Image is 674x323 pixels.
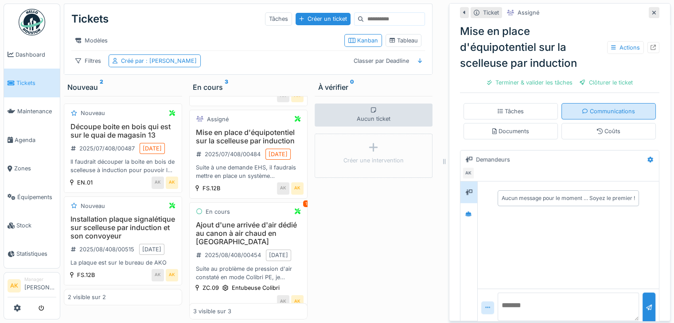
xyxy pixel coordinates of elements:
[390,36,418,45] div: Tableau
[476,155,510,164] div: Demandeurs
[582,107,635,115] div: Communications
[68,123,178,139] h3: Découpe boite en bois qui est sur le quai de magasin 13
[16,221,56,230] span: Stock
[269,251,288,259] div: [DATE]
[4,154,60,183] a: Zones
[265,12,292,25] div: Tâches
[498,107,524,115] div: Tâches
[597,127,620,135] div: Coûts
[152,269,164,281] div: AK
[296,13,351,25] div: Créer un ticket
[193,128,304,145] h3: Mise en place d'équipotentiel sur la scelleuse par induction
[607,41,644,54] div: Actions
[518,8,539,17] div: Assigné
[79,144,135,153] div: 2025/07/408/00487
[350,54,413,67] div: Classer par Deadline
[17,107,56,115] span: Maintenance
[144,58,197,64] span: : [PERSON_NAME]
[193,265,304,281] div: Suite au problème de pression d'air constaté en mode Colibri PE, je voudrais essayer de mettre en...
[277,182,289,195] div: AK
[502,194,635,202] div: Aucun message pour le moment … Soyez le premier !
[4,69,60,97] a: Tickets
[24,276,56,283] div: Manager
[152,177,164,189] div: AK
[492,127,529,135] div: Documents
[207,115,229,123] div: Assigné
[193,221,304,246] h3: Ajout d'une arrivée d'air dédié au canon à air chaud en [GEOGRAPHIC_DATA]
[81,109,105,117] div: Nouveau
[77,178,93,187] div: EN.01
[350,82,354,92] sup: 0
[4,40,60,69] a: Dashboard
[17,193,56,201] span: Équipements
[166,269,178,281] div: AK
[16,250,56,258] span: Statistiques
[462,167,475,179] div: AK
[193,163,304,180] div: Suite à une demande EHS, il faudrais mettre en place un système d'équipotentiel entre la scelleus...
[203,184,220,192] div: FS.12B
[483,8,499,17] div: Ticket
[4,126,60,154] a: Agenda
[71,34,112,47] div: Modèles
[142,245,161,254] div: [DATE]
[67,82,179,92] div: Nouveau
[143,144,162,153] div: [DATE]
[269,150,288,158] div: [DATE]
[4,211,60,239] a: Stock
[81,202,105,210] div: Nouveau
[121,57,197,65] div: Créé par
[68,158,178,174] div: Il faudrait découper la boite en bois de scelleuse à induction pour pouvoir la jetter
[483,77,576,88] div: Terminer & valider les tâches
[24,276,56,295] li: [PERSON_NAME]
[71,8,109,31] div: Tickets
[68,293,106,301] div: 2 visible sur 2
[206,208,230,216] div: En cours
[193,307,231,315] div: 3 visible sur 3
[303,200,309,207] div: 1
[68,258,178,267] div: La plaque est sur le bureau de AKO
[68,215,178,241] h3: Installation plaque signalétique sur scelleuse par induction et son convoyeur
[205,251,261,259] div: 2025/08/408/00454
[8,276,56,297] a: AK Manager[PERSON_NAME]
[77,271,95,279] div: FS.12B
[166,177,178,189] div: AK
[460,23,659,71] div: Mise en place d'équipotentiel sur la scelleuse par induction
[4,183,60,211] a: Équipements
[291,295,304,308] div: AK
[19,9,45,35] img: Badge_color-CXgf-gQk.svg
[8,279,21,292] li: AK
[4,97,60,126] a: Maintenance
[100,82,103,92] sup: 2
[348,36,378,45] div: Kanban
[71,54,105,67] div: Filtres
[576,77,636,88] div: Clôturer le ticket
[15,136,56,144] span: Agenda
[79,245,134,254] div: 2025/08/408/00515
[16,50,56,59] span: Dashboard
[205,150,261,158] div: 2025/07/408/00484
[225,82,228,92] sup: 3
[291,182,304,195] div: AK
[232,284,280,292] div: Entubeuse Colibri
[193,82,304,92] div: En cours
[343,156,404,165] div: Créer une intervention
[14,164,56,173] span: Zones
[203,284,219,292] div: ZC.09
[16,79,56,87] span: Tickets
[315,104,433,127] div: Aucun ticket
[318,82,429,92] div: À vérifier
[4,240,60,268] a: Statistiques
[277,295,289,308] div: AK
